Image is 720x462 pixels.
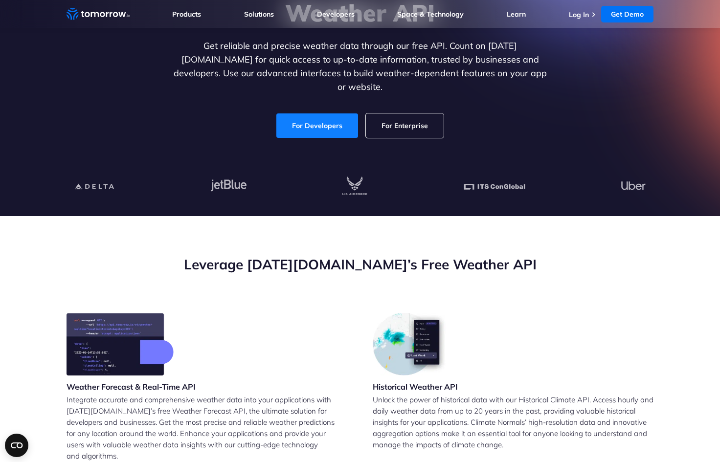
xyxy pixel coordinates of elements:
[67,394,347,462] p: Integrate accurate and comprehensive weather data into your applications with [DATE][DOMAIN_NAME]...
[601,6,653,22] a: Get Demo
[67,7,130,22] a: Home link
[507,10,526,19] a: Learn
[172,10,201,19] a: Products
[569,10,589,19] a: Log In
[276,113,358,138] a: For Developers
[67,255,653,274] h2: Leverage [DATE][DOMAIN_NAME]’s Free Weather API
[171,39,549,94] p: Get reliable and precise weather data through our free API. Count on [DATE][DOMAIN_NAME] for quic...
[373,381,458,392] h3: Historical Weather API
[5,434,28,457] button: Open CMP widget
[373,394,653,450] p: Unlock the power of historical data with our Historical Climate API. Access hourly and daily weat...
[397,10,464,19] a: Space & Technology
[366,113,444,138] a: For Enterprise
[244,10,274,19] a: Solutions
[317,10,355,19] a: Developers
[67,381,196,392] h3: Weather Forecast & Real-Time API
